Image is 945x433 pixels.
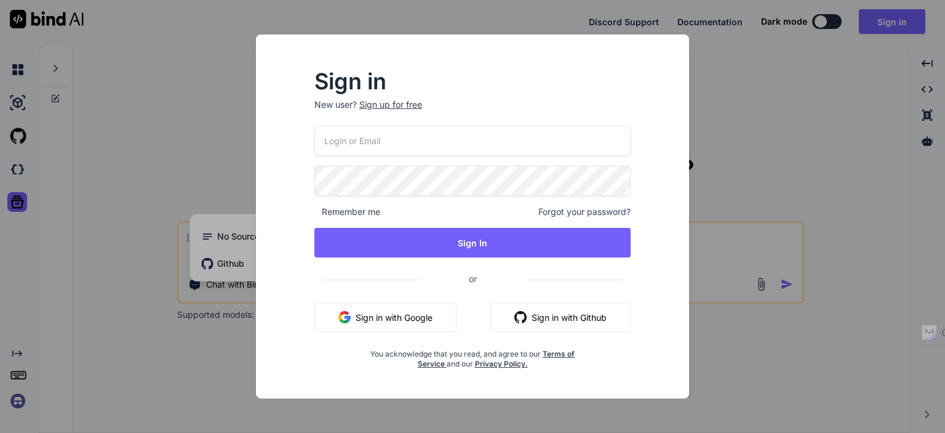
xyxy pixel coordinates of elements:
a: Terms of Service [418,349,575,368]
input: Login or Email [314,126,631,156]
span: Forgot your password? [538,206,631,218]
h2: Sign in [314,71,631,91]
img: github [514,311,527,323]
button: Sign In [314,228,631,257]
p: New user? [314,99,631,126]
div: Sign up for free [359,99,422,111]
button: Sign in with Github [490,302,631,332]
a: Privacy Policy. [475,359,528,368]
div: You acknowledge that you read, and agree to our and our [367,342,578,369]
button: Sign in with Google [314,302,457,332]
span: or [420,264,526,294]
img: google [338,311,351,323]
span: Remember me [314,206,380,218]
